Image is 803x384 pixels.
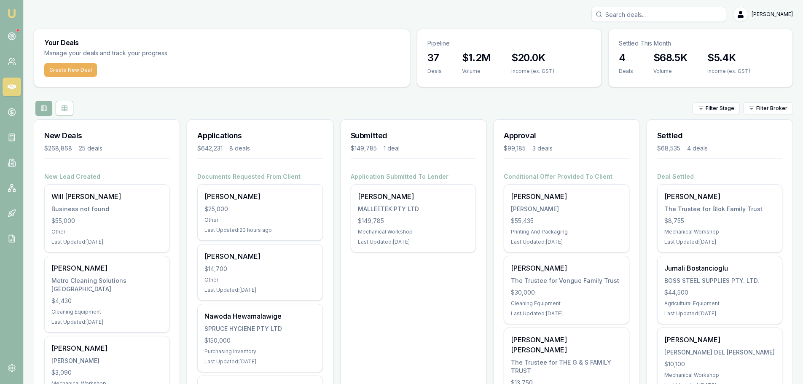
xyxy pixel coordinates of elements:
div: Cleaning Equipment [51,309,162,315]
div: Jumali Bostancioglu [664,263,775,273]
input: Search deals [591,7,726,22]
div: Last Updated: [DATE] [664,239,775,245]
div: Volume [653,68,687,75]
div: [PERSON_NAME] [51,357,162,365]
h3: $5.4K [707,51,750,64]
h3: Settled [657,130,782,142]
div: [PERSON_NAME] [51,343,162,353]
p: Settled This Month [619,39,782,48]
h4: Deal Settled [657,172,782,181]
span: Filter Stage [706,105,734,112]
div: Mechanical Workshop [664,372,775,379]
div: Last Updated: 20 hours ago [204,227,315,234]
span: Filter Broker [756,105,787,112]
div: $68,535 [657,144,680,153]
div: MALLEETEK PTY LTD [358,205,469,213]
div: $8,755 [664,217,775,225]
h3: New Deals [44,130,169,142]
div: Purchasing Inventory [204,348,315,355]
div: [PERSON_NAME] [511,205,622,213]
h4: Documents Requested From Client [197,172,322,181]
button: Filter Broker [743,102,793,114]
button: Create New Deal [44,63,97,77]
div: [PERSON_NAME] [664,335,775,345]
h3: 37 [427,51,442,64]
div: Other [204,217,315,223]
div: $268,868 [44,144,72,153]
h4: Conditional Offer Provided To Client [504,172,629,181]
div: 4 deals [687,144,708,153]
div: $55,435 [511,217,622,225]
div: The Trustee for Vongue Family Trust [511,277,622,285]
div: Last Updated: [DATE] [511,310,622,317]
h3: $1.2M [462,51,491,64]
img: emu-icon-u.png [7,8,17,19]
h3: Approval [504,130,629,142]
div: Last Updated: [DATE] [664,310,775,317]
span: [PERSON_NAME] [752,11,793,18]
div: Cleaning Equipment [511,300,622,307]
div: Printing And Packaging [511,228,622,235]
div: Last Updated: [DATE] [358,239,469,245]
p: Manage your deals and track your progress. [44,48,260,58]
div: $99,185 [504,144,526,153]
h3: $68.5K [653,51,687,64]
div: $10,100 [664,360,775,368]
div: $3,090 [51,368,162,377]
div: The Trustee for Blok Family Trust [664,205,775,213]
p: Pipeline [427,39,591,48]
div: 1 deal [384,144,400,153]
div: $149,785 [351,144,377,153]
h3: Submitted [351,130,476,142]
h3: $20.0K [511,51,554,64]
div: $25,000 [204,205,315,213]
div: [PERSON_NAME] [511,263,622,273]
div: Nawoda Hewamalawige [204,311,315,321]
div: [PERSON_NAME] [204,191,315,201]
div: $44,500 [664,288,775,297]
div: $30,000 [511,288,622,297]
h4: Application Submitted To Lender [351,172,476,181]
h3: Applications [197,130,322,142]
button: Filter Stage [693,102,740,114]
div: Other [204,277,315,283]
div: [PERSON_NAME] [51,263,162,273]
div: Will [PERSON_NAME] [51,191,162,201]
div: 3 deals [532,144,553,153]
div: [PERSON_NAME] [511,191,622,201]
h3: Your Deals [44,39,400,46]
div: [PERSON_NAME] [358,191,469,201]
div: Last Updated: [DATE] [511,239,622,245]
div: [PERSON_NAME] [664,191,775,201]
h3: 4 [619,51,633,64]
div: Mechanical Workshop [664,228,775,235]
div: $642,231 [197,144,223,153]
div: Agricultural Equipment [664,300,775,307]
div: Last Updated: [DATE] [204,287,315,293]
div: Metro Cleaning Solutions [GEOGRAPHIC_DATA] [51,277,162,293]
div: 25 deals [79,144,102,153]
div: Last Updated: [DATE] [51,239,162,245]
div: [PERSON_NAME] [204,251,315,261]
div: Deals [619,68,633,75]
div: [PERSON_NAME] [PERSON_NAME] [511,335,622,355]
div: Volume [462,68,491,75]
div: Income (ex. GST) [511,68,554,75]
div: BOSS STEEL SUPPLIES PTY. LTD. [664,277,775,285]
div: Mechanical Workshop [358,228,469,235]
div: Business not found [51,205,162,213]
div: [PERSON_NAME] DEL [PERSON_NAME] [664,348,775,357]
div: Deals [427,68,442,75]
div: Last Updated: [DATE] [204,358,315,365]
div: $149,785 [358,217,469,225]
div: $55,000 [51,217,162,225]
div: 8 deals [229,144,250,153]
div: The Trustee for THE G & S FAMILY TRUST [511,358,622,375]
div: Income (ex. GST) [707,68,750,75]
div: Other [51,228,162,235]
div: $150,000 [204,336,315,345]
h4: New Lead Created [44,172,169,181]
div: $14,700 [204,265,315,273]
div: Last Updated: [DATE] [51,319,162,325]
